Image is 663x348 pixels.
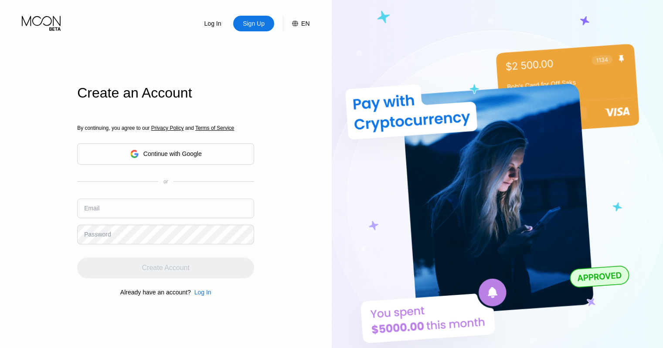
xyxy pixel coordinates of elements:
[77,125,254,131] div: By continuing, you agree to our
[77,143,254,165] div: Continue with Google
[233,16,274,31] div: Sign Up
[184,125,195,131] span: and
[204,19,222,28] div: Log In
[301,20,309,27] div: EN
[192,16,233,31] div: Log In
[84,231,111,238] div: Password
[143,150,202,157] div: Continue with Google
[194,289,211,296] div: Log In
[120,289,191,296] div: Already have an account?
[242,19,265,28] div: Sign Up
[163,179,168,185] div: or
[195,125,234,131] span: Terms of Service
[283,16,309,31] div: EN
[191,289,211,296] div: Log In
[77,85,254,101] div: Create an Account
[151,125,184,131] span: Privacy Policy
[84,205,99,212] div: Email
